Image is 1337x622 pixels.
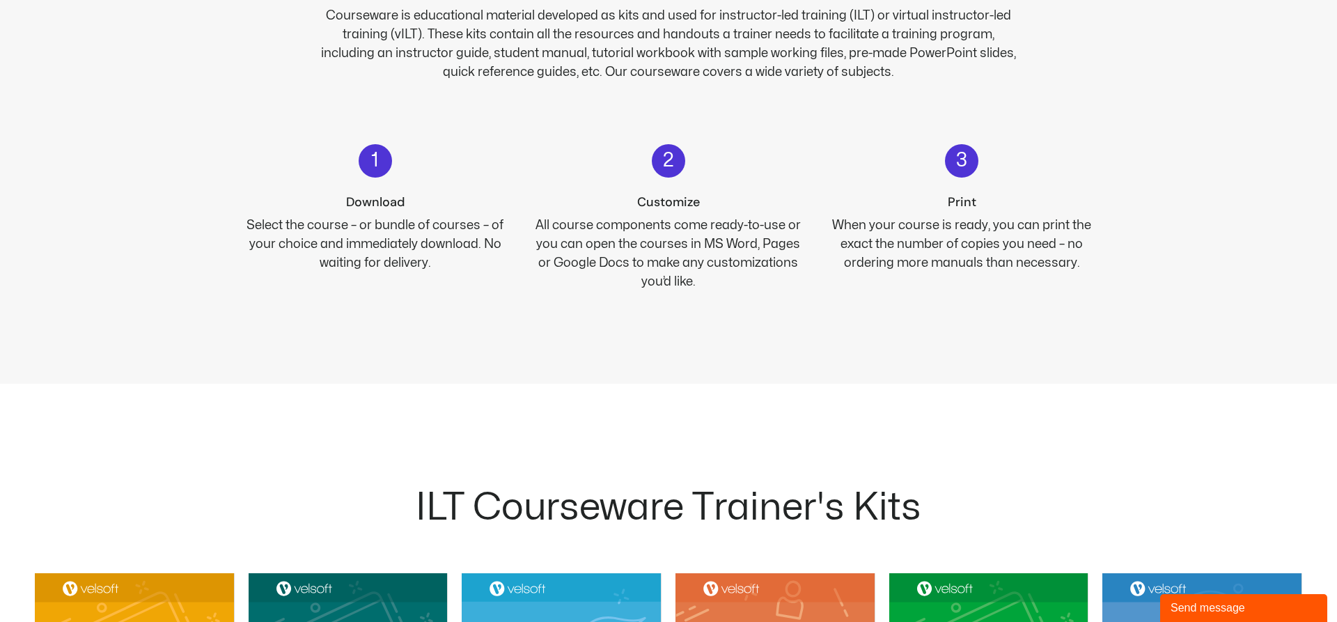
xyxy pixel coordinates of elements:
[530,216,806,291] div: All course components come ready-to-use or you can open the courses in MS Word, Pages or Google D...
[663,151,674,171] h2: 2
[956,151,967,171] h2: 3
[824,216,1100,272] div: When your course is ready, you can print the exact the number of copies you need – no ordering mo...
[317,6,1021,81] p: Courseware is educational material developed as kits and used for instructor-led training (ILT) o...
[371,151,379,171] h2: 1
[530,194,806,210] h2: Customize
[1160,591,1330,622] iframe: chat widget
[237,216,513,272] div: Select the course – or bundle of courses – of your choice and immediately download. No waiting fo...
[14,489,1323,527] h2: ILT Courseware Trainer's Kits
[824,194,1100,210] h2: Print
[237,194,513,210] h2: Download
